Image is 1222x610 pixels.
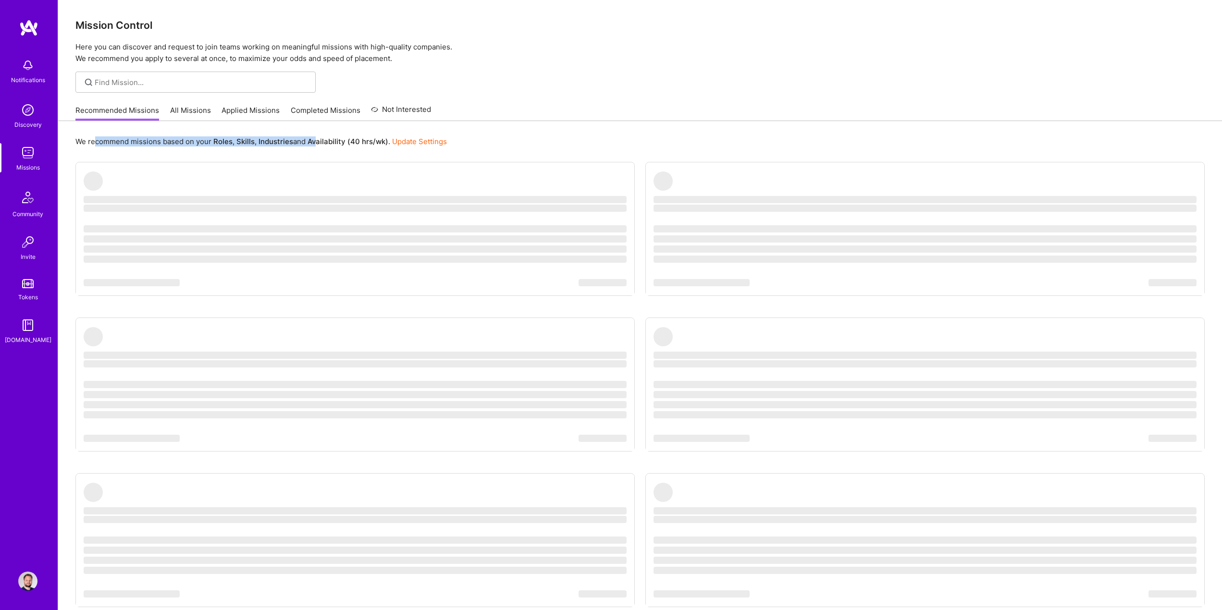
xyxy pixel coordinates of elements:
a: Applied Missions [222,105,280,121]
img: tokens [22,279,34,288]
p: Here you can discover and request to join teams working on meaningful missions with high-quality ... [75,41,1205,64]
b: Industries [259,137,293,146]
img: discovery [18,100,37,120]
b: Skills [236,137,255,146]
a: Not Interested [371,104,431,121]
h3: Mission Control [75,19,1205,31]
div: Discovery [14,120,42,130]
a: User Avatar [16,572,40,591]
a: Completed Missions [291,105,360,121]
img: guide book [18,316,37,335]
div: Notifications [11,75,45,85]
div: Invite [21,252,36,262]
img: bell [18,56,37,75]
i: icon SearchGrey [83,77,94,88]
div: [DOMAIN_NAME] [5,335,51,345]
img: User Avatar [18,572,37,591]
input: Find Mission... [95,77,309,87]
div: Community [12,209,43,219]
a: Recommended Missions [75,105,159,121]
p: We recommend missions based on your , , and . [75,136,447,146]
a: Update Settings [392,137,447,146]
img: Invite [18,232,37,252]
img: Community [16,186,39,209]
div: Tokens [18,292,38,302]
a: All Missions [170,105,211,121]
img: teamwork [18,143,37,162]
b: Availability (40 hrs/wk) [308,137,388,146]
div: Missions [16,162,40,172]
img: logo [19,19,38,37]
b: Roles [213,137,233,146]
